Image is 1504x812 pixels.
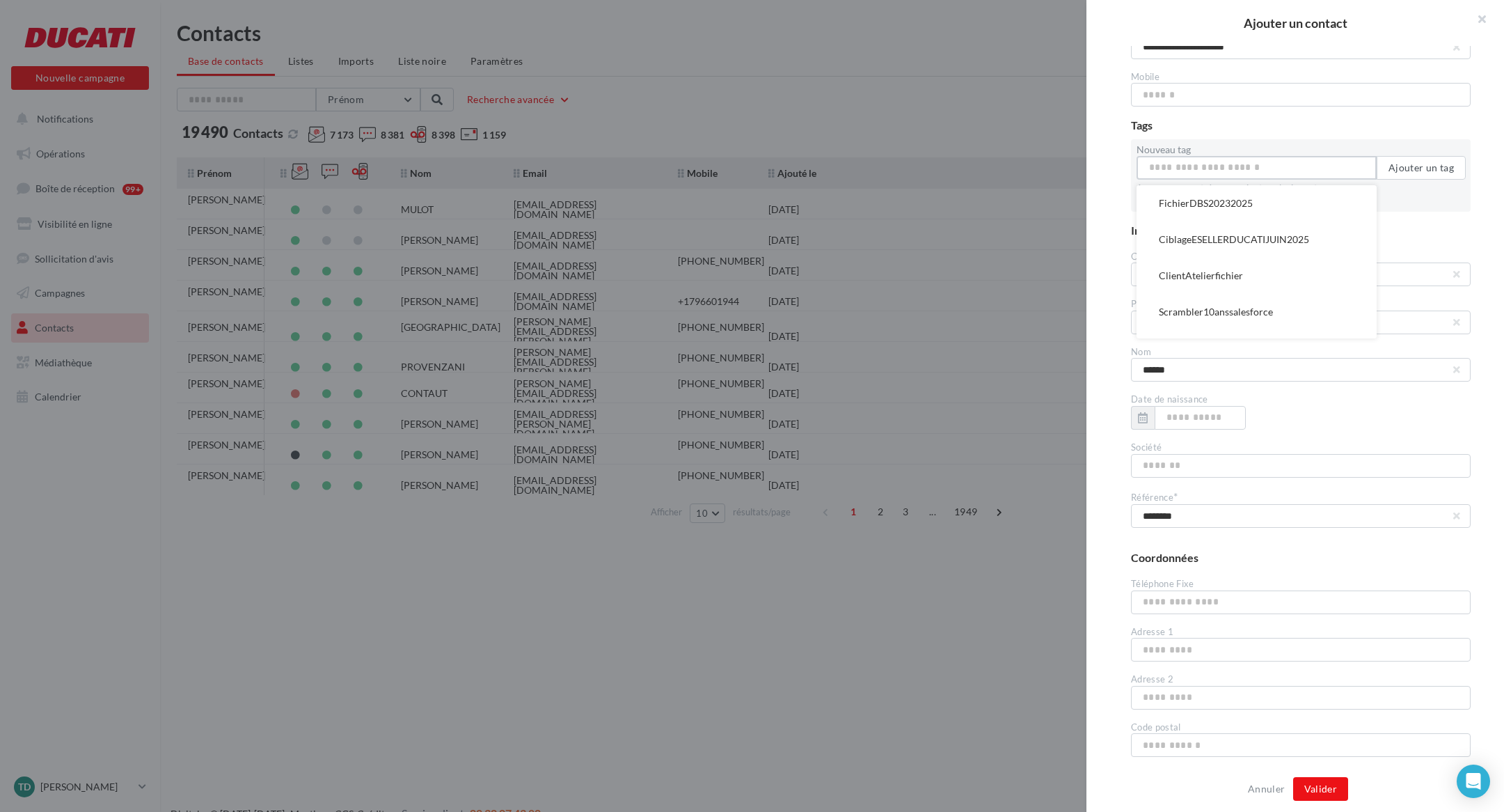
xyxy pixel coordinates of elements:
[1457,765,1490,798] div: Open Intercom Messenger
[1131,673,1471,686] div: Adresse 2
[1109,17,1482,29] h2: Ajouter un contact
[1131,577,1471,591] div: Téléphone Fixe
[1131,345,1471,359] div: Nom
[1137,330,1377,366] button: XDIAVELV4
[1131,297,1471,311] div: Prénom
[1131,550,1471,566] div: Coordonnées
[1131,489,1471,505] div: Référence
[1131,393,1471,406] div: Date de naissance
[1131,625,1471,639] div: Adresse 1
[1137,180,1465,195] div: Appuyer sur entrée pour ajouter plusieurs tags
[1131,118,1471,134] div: Tags
[1131,441,1471,454] div: Société
[1137,258,1377,294] button: ClientAtelierfichier
[1131,250,1471,263] div: Civilité
[1137,185,1377,221] button: FichierDBS20232025
[1131,223,1471,239] div: Informations
[1131,721,1471,734] div: Code postal
[1242,781,1290,797] button: Annuler
[1293,777,1348,801] button: Valider
[1137,294,1377,330] button: Scrambler10anssalesforce
[1131,70,1471,84] div: Mobile
[1137,221,1377,258] button: CiblageESELLERDUCATIJUIN2025
[1377,156,1466,180] button: Ajouter un tag
[1137,145,1465,155] label: Nouveau tag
